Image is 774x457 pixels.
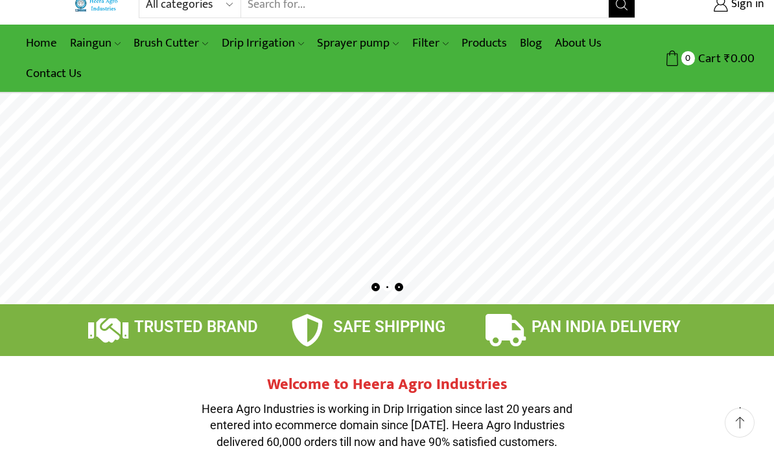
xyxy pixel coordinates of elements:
[193,401,581,451] p: Heera Agro Industries is working in Drip Irrigation since last 20 years and entered into ecommerc...
[193,375,581,394] h2: Welcome to Heera Agro Industries
[724,49,731,69] span: ₹
[134,318,258,336] span: TRUSTED BRAND
[695,50,721,67] span: Cart
[648,47,755,71] a: 0 Cart ₹0.00
[19,58,88,89] a: Contact Us
[406,28,455,58] a: Filter
[455,28,513,58] a: Products
[127,28,215,58] a: Brush Cutter
[311,28,405,58] a: Sprayer pump
[681,51,695,65] span: 0
[724,49,755,69] bdi: 0.00
[548,28,608,58] a: About Us
[19,28,64,58] a: Home
[64,28,127,58] a: Raingun
[532,318,681,336] span: PAN INDIA DELIVERY
[513,28,548,58] a: Blog
[215,28,311,58] a: Drip Irrigation
[333,318,445,336] span: SAFE SHIPPING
